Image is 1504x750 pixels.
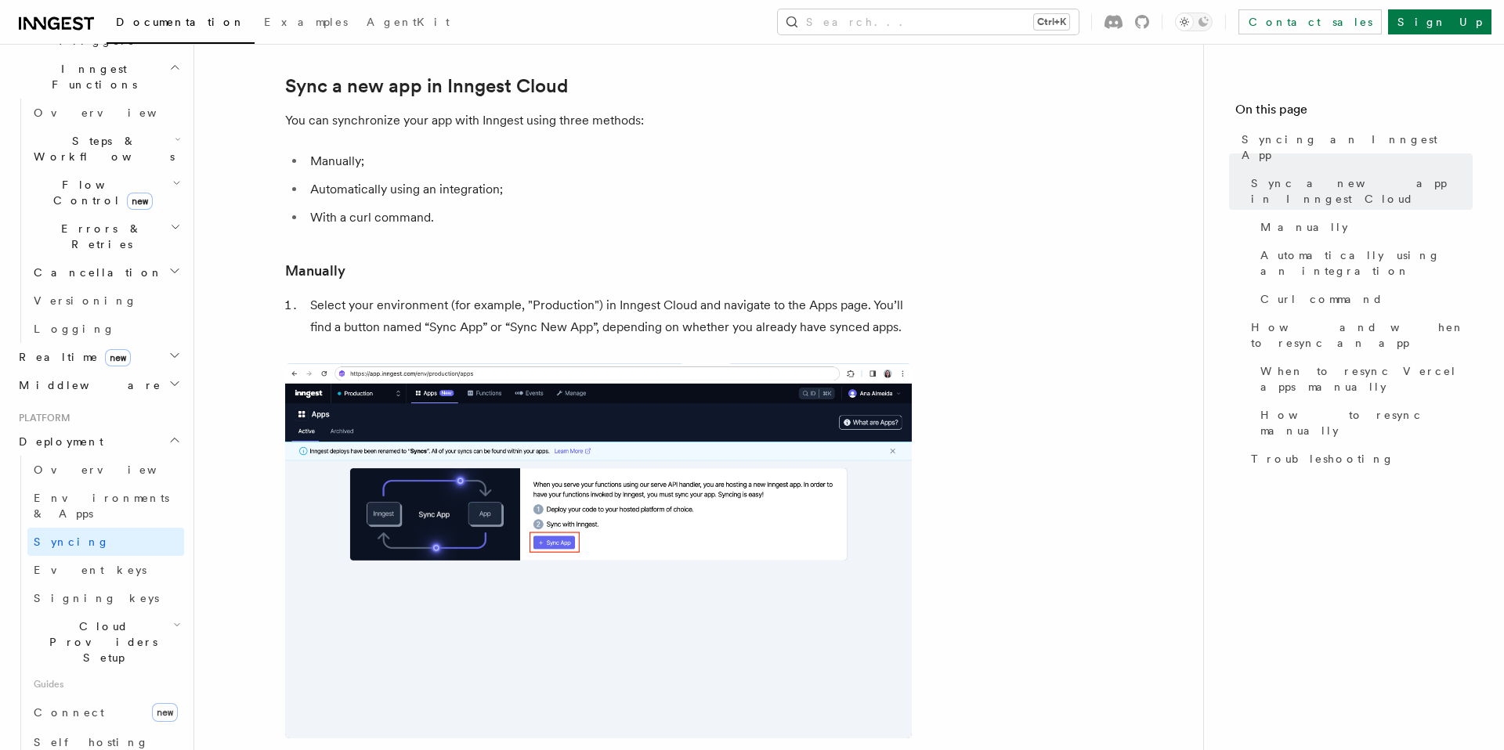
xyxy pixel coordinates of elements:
[1260,407,1473,438] span: How to resync manually
[27,127,184,171] button: Steps & Workflows
[1260,363,1473,395] span: When to resync Vercel apps manually
[27,456,184,484] a: Overview
[152,703,178,722] span: new
[1235,100,1473,125] h4: On this page
[13,349,131,365] span: Realtime
[27,584,184,612] a: Signing keys
[1254,357,1473,401] a: When to resync Vercel apps manually
[27,315,184,343] a: Logging
[1242,132,1473,163] span: Syncing an Inngest App
[34,706,104,719] span: Connect
[27,672,184,697] span: Guides
[34,463,195,476] span: Overview
[27,215,184,258] button: Errors & Retries
[27,612,184,672] button: Cloud Providers Setup
[305,207,912,229] li: With a curl command.
[1245,169,1473,213] a: Sync a new app in Inngest Cloud
[13,434,103,449] span: Deployment
[27,618,173,665] span: Cloud Providers Setup
[305,294,912,338] li: Select your environment (for example, "Production") in Inngest Cloud and navigate to the Apps pag...
[34,736,149,748] span: Self hosting
[1260,219,1348,235] span: Manually
[127,193,153,210] span: new
[1260,247,1473,279] span: Automatically using an integration
[27,221,170,252] span: Errors & Retries
[305,178,912,200] li: Automatically using an integration;
[27,258,184,287] button: Cancellation
[13,343,184,371] button: Realtimenew
[285,75,568,97] a: Sync a new app in Inngest Cloud
[285,260,345,282] a: Manually
[27,484,184,528] a: Environments & Apps
[13,427,184,456] button: Deployment
[34,492,169,520] span: Environments & Apps
[116,16,245,28] span: Documentation
[1254,213,1473,241] a: Manually
[13,412,70,424] span: Platform
[27,265,163,280] span: Cancellation
[34,294,137,307] span: Versioning
[255,5,357,42] a: Examples
[13,377,161,393] span: Middleware
[107,5,255,44] a: Documentation
[27,528,184,556] a: Syncing
[1238,9,1382,34] a: Contact sales
[1251,451,1394,467] span: Troubleshooting
[13,371,184,399] button: Middleware
[1251,319,1473,351] span: How and when to resync an app
[27,99,184,127] a: Overview
[1251,175,1473,207] span: Sync a new app in Inngest Cloud
[1175,13,1213,31] button: Toggle dark mode
[367,16,450,28] span: AgentKit
[778,9,1079,34] button: Search...Ctrl+K
[27,556,184,584] a: Event keys
[34,323,115,335] span: Logging
[27,171,184,215] button: Flow Controlnew
[1245,313,1473,357] a: How and when to resync an app
[1245,445,1473,473] a: Troubleshooting
[27,133,175,164] span: Steps & Workflows
[13,99,184,343] div: Inngest Functions
[1254,241,1473,285] a: Automatically using an integration
[27,287,184,315] a: Versioning
[285,110,912,132] p: You can synchronize your app with Inngest using three methods:
[105,349,131,366] span: new
[34,535,110,548] span: Syncing
[1388,9,1491,34] a: Sign Up
[13,61,169,92] span: Inngest Functions
[1034,14,1069,30] kbd: Ctrl+K
[34,106,195,119] span: Overview
[27,177,172,208] span: Flow Control
[1260,291,1383,307] span: Curl command
[1254,285,1473,313] a: Curl command
[264,16,348,28] span: Examples
[1235,125,1473,169] a: Syncing an Inngest App
[27,697,184,728] a: Connectnew
[285,363,912,738] img: Inngest Cloud screen with sync App button when you have no apps synced yet
[34,592,159,604] span: Signing keys
[305,150,912,172] li: Manually;
[357,5,459,42] a: AgentKit
[13,55,184,99] button: Inngest Functions
[34,564,146,576] span: Event keys
[1254,401,1473,445] a: How to resync manually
